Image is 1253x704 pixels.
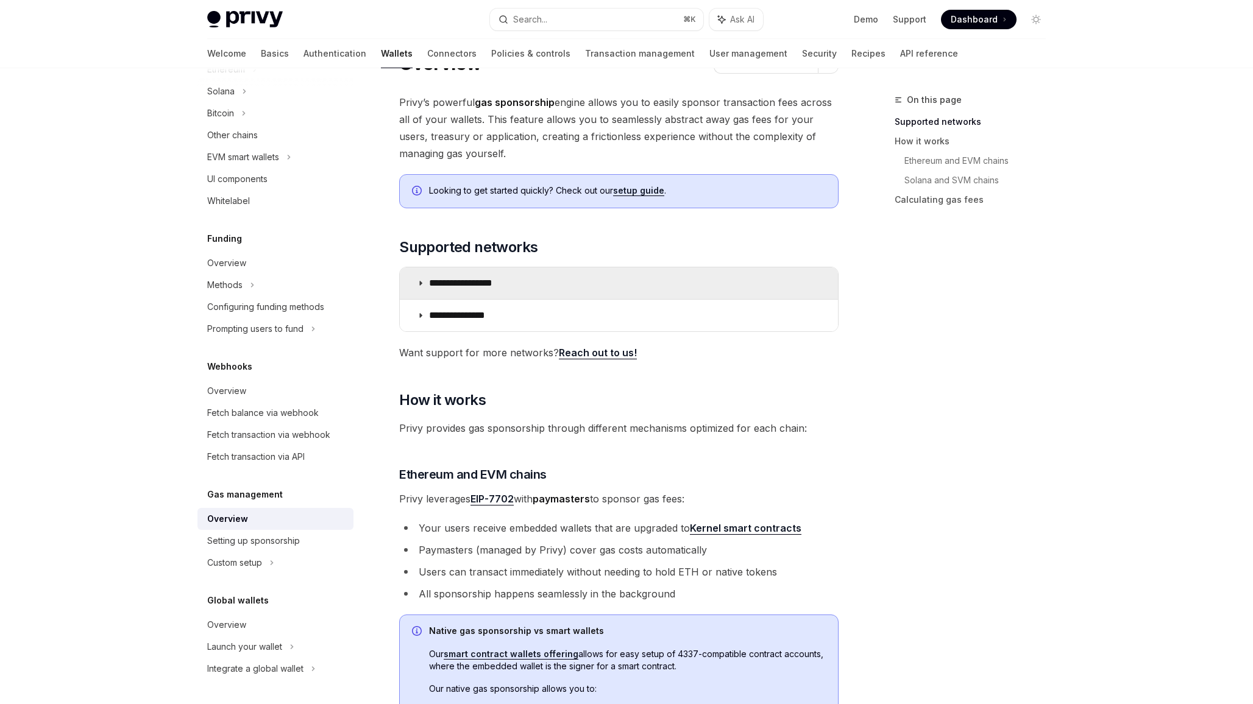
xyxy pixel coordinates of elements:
[951,13,998,26] span: Dashboard
[207,555,262,570] div: Custom setup
[197,530,353,552] a: Setting up sponsorship
[207,128,258,143] div: Other chains
[709,9,763,30] button: Ask AI
[207,106,234,121] div: Bitcoin
[585,39,695,68] a: Transaction management
[207,300,324,314] div: Configuring funding methods
[399,585,839,602] li: All sponsorship happens seamlessly in the background
[207,359,252,374] h5: Webhooks
[207,512,248,526] div: Overview
[303,39,366,68] a: Authentication
[427,39,477,68] a: Connectors
[197,296,353,318] a: Configuring funding methods
[207,384,246,398] div: Overview
[475,96,555,108] strong: gas sponsorship
[207,39,246,68] a: Welcome
[399,390,486,410] span: How it works
[207,11,283,28] img: light logo
[683,15,696,24] span: ⌘ K
[941,10,1017,29] a: Dashboard
[207,449,305,464] div: Fetch transaction via API
[513,12,547,27] div: Search...
[399,94,839,162] span: Privy’s powerful engine allows you to easily sponsor transaction fees across all of your wallets....
[381,39,413,68] a: Wallets
[904,171,1056,190] a: Solana and SVM chains
[1026,10,1046,29] button: Toggle dark mode
[207,256,246,270] div: Overview
[895,112,1056,132] a: Supported networks
[802,39,837,68] a: Security
[197,380,353,402] a: Overview
[207,172,268,186] div: UI components
[207,150,279,164] div: EVM smart wallets
[207,84,235,99] div: Solana
[399,344,839,361] span: Want support for more networks?
[854,13,878,26] a: Demo
[197,190,353,212] a: Whitelabel
[207,322,303,336] div: Prompting users to fund
[851,39,886,68] a: Recipes
[900,39,958,68] a: API reference
[399,466,547,483] span: Ethereum and EVM chains
[399,519,839,537] li: Your users receive embedded wallets that are upgraded to
[470,493,514,505] a: EIP-7702
[429,683,826,695] span: Our native gas sponsorship allows you to:
[207,593,269,608] h5: Global wallets
[207,487,283,502] h5: Gas management
[533,493,590,505] strong: paymasters
[429,185,826,197] span: Looking to get started quickly? Check out our .
[197,124,353,146] a: Other chains
[690,522,801,535] a: Kernel smart contracts
[429,648,826,672] span: Our allows for easy setup of 4337-compatible contract accounts, where the embedded wallet is the ...
[197,446,353,468] a: Fetch transaction via API
[412,626,424,638] svg: Info
[399,420,839,437] span: Privy provides gas sponsorship through different mechanisms optimized for each chain:
[491,39,570,68] a: Policies & controls
[399,541,839,558] li: Paymasters (managed by Privy) cover gas costs automatically
[490,9,703,30] button: Search...⌘K
[197,402,353,424] a: Fetch balance via webhook
[429,625,604,636] strong: Native gas sponsorship vs smart wallets
[399,238,538,257] span: Supported networks
[197,424,353,446] a: Fetch transaction via webhook
[207,406,319,420] div: Fetch balance via webhook
[207,661,303,676] div: Integrate a global wallet
[613,185,664,196] a: setup guide
[399,490,839,507] span: Privy leverages with to sponsor gas fees:
[893,13,926,26] a: Support
[709,39,787,68] a: User management
[904,151,1056,171] a: Ethereum and EVM chains
[412,186,424,198] svg: Info
[197,252,353,274] a: Overview
[197,168,353,190] a: UI components
[197,508,353,530] a: Overview
[444,649,578,660] a: smart contract wallets offering
[559,347,637,359] a: Reach out to us!
[895,132,1056,151] a: How it works
[207,533,300,548] div: Setting up sponsorship
[399,563,839,580] li: Users can transact immediately without needing to hold ETH or native tokens
[730,13,754,26] span: Ask AI
[197,614,353,636] a: Overview
[207,278,243,292] div: Methods
[207,639,282,654] div: Launch your wallet
[907,93,962,107] span: On this page
[895,190,1056,209] a: Calculating gas fees
[207,428,330,442] div: Fetch transaction via webhook
[207,618,246,632] div: Overview
[207,194,250,208] div: Whitelabel
[261,39,289,68] a: Basics
[207,231,242,246] h5: Funding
